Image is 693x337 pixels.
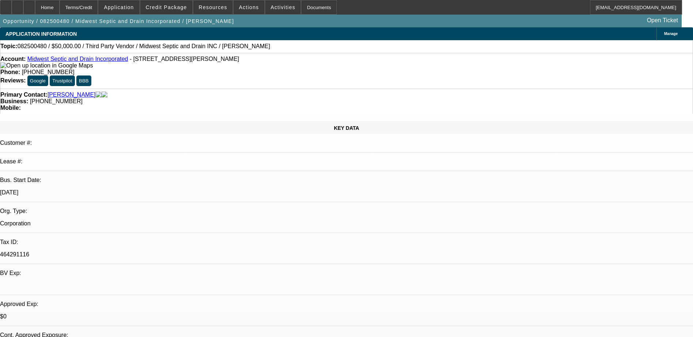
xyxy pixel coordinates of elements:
[0,69,20,75] strong: Phone:
[193,0,233,14] button: Resources
[104,4,134,10] span: Application
[102,92,107,98] img: linkedin-icon.png
[0,77,26,84] strong: Reviews:
[50,75,75,86] button: Trustpilot
[0,98,28,104] strong: Business:
[0,56,26,62] strong: Account:
[265,0,301,14] button: Activities
[0,43,18,50] strong: Topic:
[27,75,48,86] button: Google
[30,98,83,104] span: [PHONE_NUMBER]
[146,4,187,10] span: Credit Package
[98,0,139,14] button: Application
[130,56,239,62] span: - [STREET_ADDRESS][PERSON_NAME]
[47,92,96,98] a: [PERSON_NAME]
[0,62,93,69] img: Open up location in Google Maps
[271,4,296,10] span: Activities
[140,0,193,14] button: Credit Package
[644,14,681,27] a: Open Ticket
[27,56,128,62] a: Midwest Septic and Drain Incorporated
[664,32,678,36] span: Manage
[76,75,91,86] button: BBB
[5,31,77,37] span: APPLICATION INFORMATION
[96,92,102,98] img: facebook-icon.png
[22,69,75,75] span: [PHONE_NUMBER]
[334,125,359,131] span: KEY DATA
[239,4,259,10] span: Actions
[0,105,21,111] strong: Mobile:
[18,43,270,50] span: 082500480 / $50,000.00 / Third Party Vendor / Midwest Septic and Drain INC / [PERSON_NAME]
[0,62,93,69] a: View Google Maps
[3,18,234,24] span: Opportunity / 082500480 / Midwest Septic and Drain Incorporated / [PERSON_NAME]
[233,0,264,14] button: Actions
[199,4,227,10] span: Resources
[0,92,47,98] strong: Primary Contact:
